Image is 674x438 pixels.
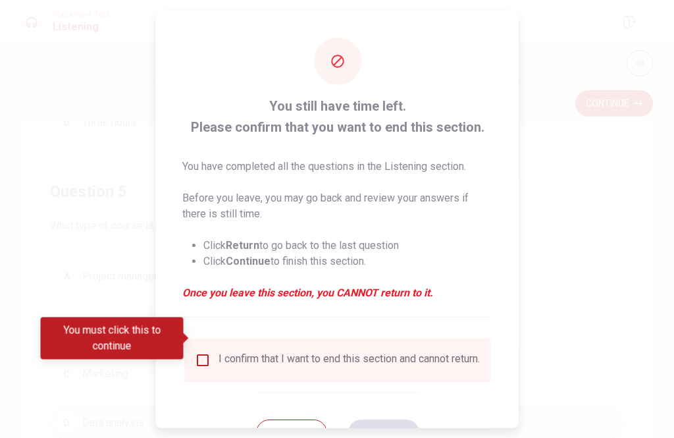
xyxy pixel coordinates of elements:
span: You must click this to continue [195,352,211,368]
li: Click to go back to the last question [203,237,492,253]
span: You still have time left. Please confirm that you want to end this section. [182,95,492,137]
p: Before you leave, you may go back and review your answers if there is still time. [182,190,492,221]
em: Once you leave this section, you CANNOT return to it. [182,285,492,300]
strong: Return [226,238,259,251]
strong: Continue [226,254,271,267]
div: You must click this to continue [41,317,184,360]
div: I confirm that I want to end this section and cannot return. [219,352,480,368]
p: You have completed all the questions in the Listening section. [182,158,492,174]
li: Click to finish this section. [203,253,492,269]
